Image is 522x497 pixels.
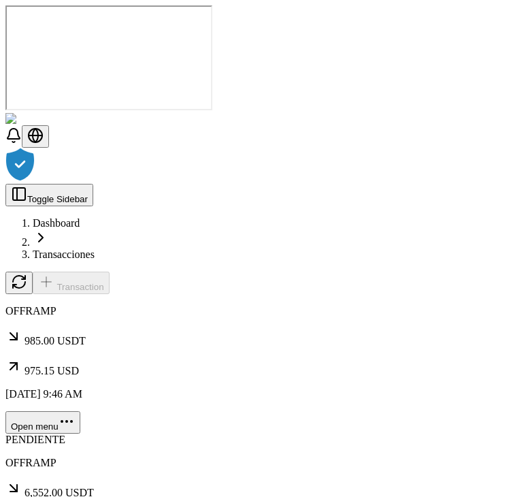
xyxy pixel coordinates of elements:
button: Open menu [5,411,80,434]
span: Transaction [56,282,103,292]
p: 985.00 USDT [5,328,517,347]
span: Toggle Sidebar [27,194,88,204]
p: OFFRAMP [5,305,517,317]
a: Dashboard [33,217,80,229]
p: OFFRAMP [5,457,517,469]
button: Transaction [33,272,110,294]
p: 975.15 USD [5,358,517,377]
div: PENDIENTE [5,434,517,446]
p: [DATE] 9:46 AM [5,388,517,400]
a: Transacciones [33,248,95,260]
span: Open menu [11,421,59,432]
img: ShieldPay Logo [5,113,86,125]
nav: breadcrumb [5,217,517,261]
button: Toggle Sidebar [5,184,93,206]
